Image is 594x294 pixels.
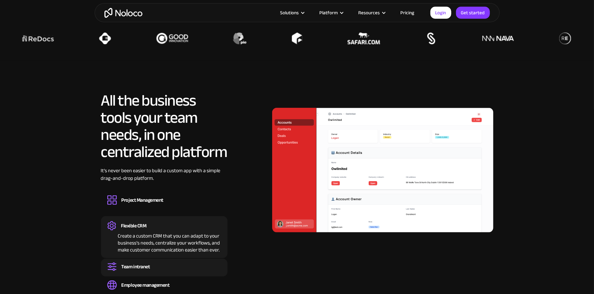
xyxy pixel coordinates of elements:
[393,9,422,17] a: Pricing
[430,7,451,19] a: Login
[107,231,221,253] div: Create a custom CRM that you can adapt to your business’s needs, centralize your workflows, and m...
[122,282,170,289] div: Employee management
[121,222,146,229] div: Flexible CRM
[359,9,380,17] div: Resources
[312,9,351,17] div: Platform
[122,263,150,270] div: Team intranet
[456,7,490,19] a: Get started
[107,271,221,273] div: Set up a central space for your team to collaborate, share information, and stay up to date on co...
[107,205,221,207] div: Design custom project management tools to speed up workflows, track progress, and optimize your t...
[280,9,299,17] div: Solutions
[122,197,163,204] div: Project Management
[107,290,221,292] div: Easily manage employee information, track performance, and handle HR tasks from a single platform.
[104,8,142,18] a: home
[101,167,228,192] div: It’s never been easier to build a custom app with a simple drag-and-drop platform.
[101,92,228,160] h2: All the business tools your team needs, in one centralized platform
[320,9,338,17] div: Platform
[272,9,312,17] div: Solutions
[351,9,393,17] div: Resources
